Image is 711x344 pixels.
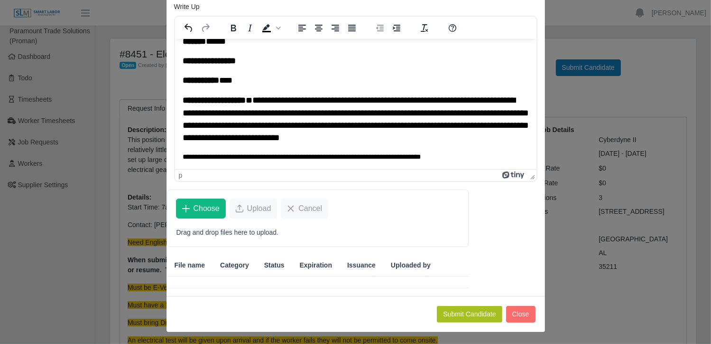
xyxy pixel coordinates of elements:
[242,21,258,35] button: Italic
[502,172,526,179] a: Powered by Tiny
[264,260,285,270] span: Status
[298,203,322,214] span: Cancel
[444,21,461,35] button: Help
[437,306,502,323] button: Submit Candidate
[247,203,271,214] span: Upload
[506,306,536,323] button: Close
[259,21,282,35] div: Background color Black
[220,260,249,270] span: Category
[327,21,343,35] button: Align right
[281,199,328,219] button: Cancel
[311,21,327,35] button: Align center
[197,21,213,35] button: Redo
[179,172,183,179] div: p
[194,203,220,214] span: Choose
[391,260,431,270] span: Uploaded by
[416,21,433,35] button: Clear formatting
[175,39,536,169] iframe: Rich Text Area
[230,199,277,219] button: Upload
[526,170,536,181] div: Press the Up and Down arrow keys to resize the editor.
[344,21,360,35] button: Justify
[176,228,460,238] p: Drag and drop files here to upload.
[300,260,332,270] span: Expiration
[294,21,310,35] button: Align left
[347,260,376,270] span: Issuance
[175,260,205,270] span: File name
[225,21,241,35] button: Bold
[176,199,226,219] button: Choose
[388,21,405,35] button: Increase indent
[372,21,388,35] button: Decrease indent
[181,21,197,35] button: Undo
